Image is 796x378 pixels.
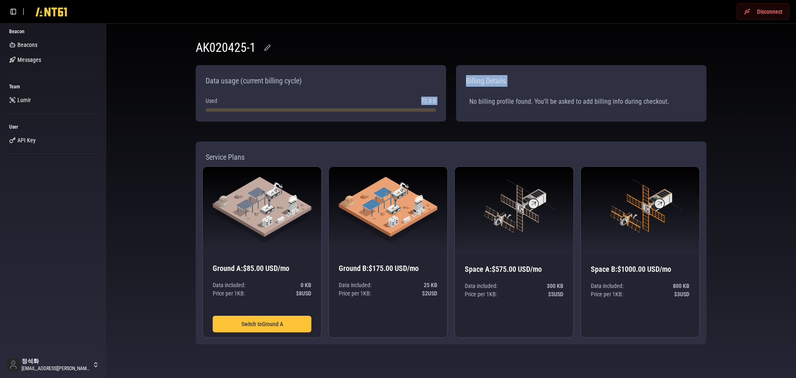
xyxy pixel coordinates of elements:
[339,177,437,243] img: Ground B graphic
[6,93,100,107] a: Lumir
[465,282,563,290] p: Data included:
[465,263,563,275] h3: Space A : $575.00 USD/mo
[17,136,36,144] span: API Key
[213,316,311,332] button: Switch toGround A
[466,75,506,87] span: Billing Details
[213,263,311,274] h3: Ground A : $85.00 USD/mo
[202,72,305,90] div: Data usage (current billing cycle)
[548,290,563,298] span: $ 5 USD
[465,290,563,298] p: Price per 1 KB :
[6,120,100,134] div: User
[213,289,311,298] p: Price per 1 KB :
[206,97,217,105] span: Used
[17,41,37,49] span: Beacons
[591,290,689,298] p: Price per 1 KB :
[421,97,436,105] span: 72.0 B
[3,355,102,375] button: 정석화[EMAIL_ADDRESS][PERSON_NAME][DOMAIN_NAME]
[591,282,689,290] p: Data included:
[301,281,311,289] span: 0 KB
[674,290,689,298] span: $ 3 USD
[296,289,311,298] span: $ 8 USD
[339,263,437,274] h3: Ground B : $175.00 USD/mo
[6,53,100,66] a: Messages
[6,134,100,147] a: API Key
[6,25,100,38] div: Beacon
[547,282,563,290] span: 300 KB
[673,282,689,290] span: 800 KB
[591,177,689,244] img: Space B graphic
[463,90,700,113] div: No billing profile found. You'll be asked to add billing info during checkout.
[196,40,256,55] h1: AK020425-1
[202,148,700,166] div: Service Plans
[213,281,311,289] p: Data included:
[339,281,437,289] p: Data included:
[17,96,31,104] span: Lumir
[591,263,689,275] h3: Space B : $1000.00 USD/mo
[213,177,311,243] img: Ground A graphic
[17,56,41,64] span: Messages
[6,38,100,51] a: Beacons
[424,281,437,289] span: 25 KB
[22,365,91,372] span: [EMAIL_ADDRESS][PERSON_NAME][DOMAIN_NAME]
[737,3,789,20] button: Disconnect
[6,80,100,93] div: Team
[339,289,437,298] p: Price per 1 KB :
[465,177,563,244] img: Space A graphic
[422,289,437,298] span: $ 2 USD
[22,358,91,365] span: 정석화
